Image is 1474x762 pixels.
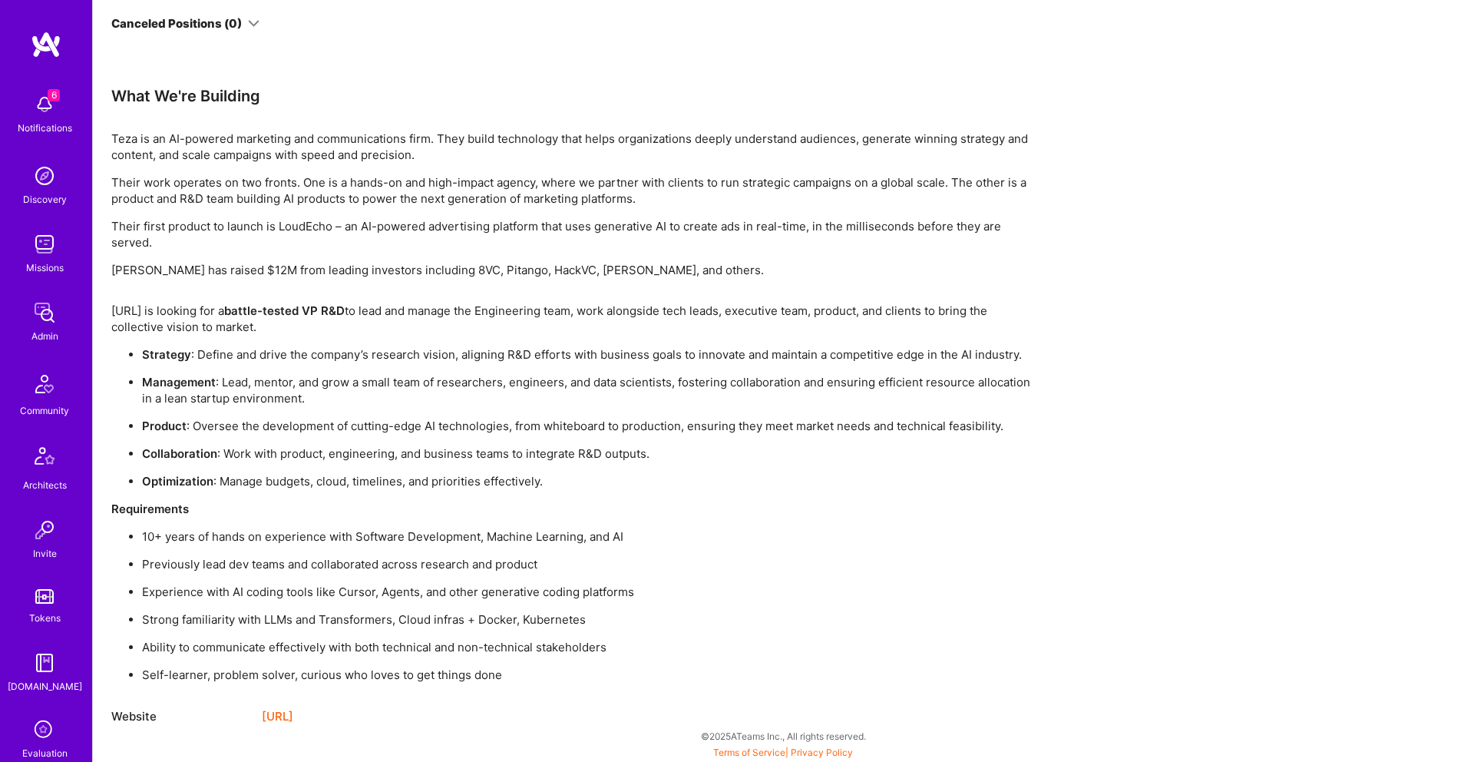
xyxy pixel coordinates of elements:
[111,131,1033,163] p: Teza is an AI-powered marketing and communications firm. They build technology that helps organiz...
[31,328,58,344] div: Admin
[22,745,68,761] div: Evaluation
[142,611,1033,628] p: Strong familiarity with LLMs and Transformers, Cloud infras + Docker, Kubernetes
[142,446,1033,462] p: : Work with product, engineering, and business teams to integrate R&D outputs.
[262,707,293,726] a: [URL]
[29,297,60,328] img: admin teamwork
[142,375,216,389] strong: Management
[248,18,259,29] i: icon ArrowDown
[33,545,57,562] div: Invite
[20,403,69,419] div: Community
[142,667,1033,683] p: Self-learner, problem solver, curious who loves to get things done
[26,366,63,403] img: Community
[29,161,60,191] img: discovery
[111,502,189,516] strong: Requirements
[791,747,853,758] a: Privacy Policy
[111,218,1033,250] p: Their first product to launch is LoudEcho – an AI-powered advertising platform that uses generati...
[142,556,1033,572] p: Previously lead dev teams and collaborated across research and product
[142,446,217,461] strong: Collaboration
[713,747,853,758] span: |
[142,639,1033,655] p: Ability to communicate effectively with both technical and non-technical stakeholders
[111,707,250,726] div: Website
[23,477,67,493] div: Architects
[31,31,61,58] img: logo
[142,584,1033,600] p: Experience with AI coding tools like Cursor, Agents, and other generative coding platforms
[29,610,61,626] div: Tokens
[142,473,1033,489] p: : Manage budgets, cloud, timelines, and priorities effectively.
[29,648,60,678] img: guide book
[8,678,82,694] div: [DOMAIN_NAME]
[142,474,213,489] strong: Optimization
[29,89,60,120] img: bell
[142,418,1033,434] p: : Oversee the development of cutting-edge AI technologies, from whiteboard to production, ensurin...
[26,440,63,477] img: Architects
[18,120,72,136] div: Notifications
[111,303,1033,335] p: [URL] is looking for a to lead and manage the Engineering team, work alongside tech leads, execut...
[111,86,1033,106] div: What We're Building
[35,589,54,604] img: tokens
[713,747,785,758] a: Terms of Service
[142,419,187,433] strong: Product
[142,346,1033,363] p: : Define and drive the company’s research vision, aligning R&D efforts with business goals to inn...
[142,347,191,362] strong: Strategy
[30,716,59,745] i: icon SelectionTeam
[29,515,60,545] img: Invite
[111,174,1033,207] p: Their work operates on two fronts. One is a hands-on and high-impact agency, where we partner wit...
[224,303,345,318] strong: battle-tested VP R&D
[26,260,64,276] div: Missions
[23,191,67,207] div: Discovery
[111,15,242,31] div: Canceled Positions (0)
[142,528,1033,545] p: 10+ years of hands on experience with Software Development, Machine Learning, and AI
[92,717,1474,755] div: © 2025 ATeams Inc., All rights reserved.
[48,89,60,101] span: 6
[111,262,1033,278] p: [PERSON_NAME] has raised $12M from leading investors including 8VC, Pitango, HackVC, [PERSON_NAME...
[142,374,1033,406] p: : Lead, mentor, and grow a small team of researchers, engineers, and data scientists, fostering c...
[29,229,60,260] img: teamwork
